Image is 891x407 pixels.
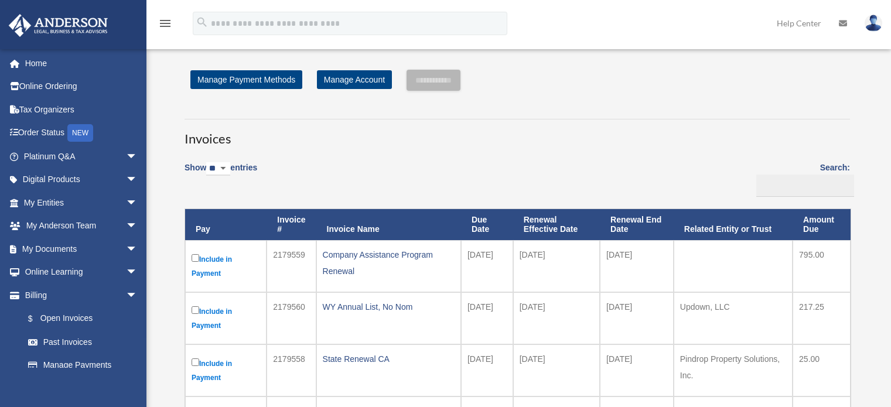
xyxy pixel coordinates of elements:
[461,344,513,396] td: [DATE]
[192,358,199,366] input: Include in Payment
[317,70,392,89] a: Manage Account
[674,209,793,241] th: Related Entity or Trust: activate to sort column ascending
[192,252,260,281] label: Include in Payment
[793,240,851,292] td: 795.00
[5,14,111,37] img: Anderson Advisors Platinum Portal
[756,175,854,197] input: Search:
[185,119,850,148] h3: Invoices
[158,16,172,30] i: menu
[793,292,851,344] td: 217.25
[8,214,155,238] a: My Anderson Teamarrow_drop_down
[600,344,674,396] td: [DATE]
[600,292,674,344] td: [DATE]
[126,168,149,192] span: arrow_drop_down
[513,240,600,292] td: [DATE]
[196,16,209,29] i: search
[35,312,40,326] span: $
[600,240,674,292] td: [DATE]
[752,160,850,197] label: Search:
[461,292,513,344] td: [DATE]
[126,191,149,215] span: arrow_drop_down
[126,145,149,169] span: arrow_drop_down
[865,15,882,32] img: User Pic
[8,75,155,98] a: Online Ordering
[674,292,793,344] td: Updown, LLC
[192,356,260,385] label: Include in Payment
[16,330,149,354] a: Past Invoices
[126,261,149,285] span: arrow_drop_down
[190,70,302,89] a: Manage Payment Methods
[8,52,155,75] a: Home
[267,209,316,241] th: Invoice #: activate to sort column ascending
[192,254,199,262] input: Include in Payment
[185,160,257,187] label: Show entries
[158,20,172,30] a: menu
[323,351,455,367] div: State Renewal CA
[461,240,513,292] td: [DATE]
[8,261,155,284] a: Online Learningarrow_drop_down
[323,247,455,279] div: Company Assistance Program Renewal
[16,307,144,331] a: $Open Invoices
[8,237,155,261] a: My Documentsarrow_drop_down
[185,209,267,241] th: Pay: activate to sort column descending
[126,237,149,261] span: arrow_drop_down
[206,162,230,176] select: Showentries
[126,283,149,307] span: arrow_drop_down
[192,306,199,314] input: Include in Payment
[267,344,316,396] td: 2179558
[323,299,455,315] div: WY Annual List, No Nom
[316,209,461,241] th: Invoice Name: activate to sort column ascending
[267,240,316,292] td: 2179559
[8,121,155,145] a: Order StatusNEW
[192,304,260,333] label: Include in Payment
[126,214,149,238] span: arrow_drop_down
[793,344,851,396] td: 25.00
[8,191,155,214] a: My Entitiesarrow_drop_down
[513,292,600,344] td: [DATE]
[600,209,674,241] th: Renewal End Date: activate to sort column ascending
[793,209,851,241] th: Amount Due: activate to sort column ascending
[8,98,155,121] a: Tax Organizers
[8,145,155,168] a: Platinum Q&Aarrow_drop_down
[461,209,513,241] th: Due Date: activate to sort column ascending
[513,209,600,241] th: Renewal Effective Date: activate to sort column ascending
[67,124,93,142] div: NEW
[16,354,149,377] a: Manage Payments
[674,344,793,396] td: Pindrop Property Solutions, Inc.
[8,283,149,307] a: Billingarrow_drop_down
[267,292,316,344] td: 2179560
[513,344,600,396] td: [DATE]
[8,168,155,191] a: Digital Productsarrow_drop_down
